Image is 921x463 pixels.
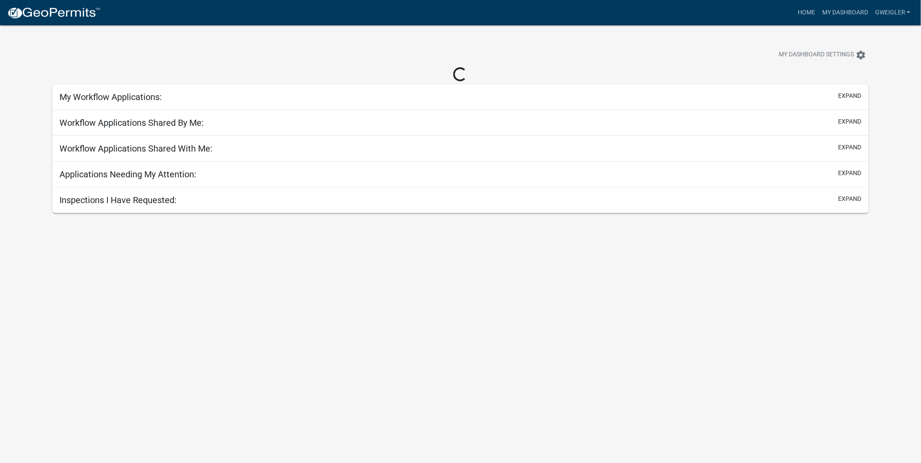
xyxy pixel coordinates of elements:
button: expand [838,169,862,178]
h5: Applications Needing My Attention: [59,169,196,180]
a: Home [794,4,819,21]
h5: Workflow Applications Shared By Me: [59,117,204,128]
a: gweigler [872,4,914,21]
i: settings [856,50,866,60]
button: expand [838,91,862,100]
h5: Workflow Applications Shared With Me: [59,143,212,154]
span: My Dashboard Settings [779,50,854,60]
h5: Inspections I Have Requested: [59,195,177,205]
a: My Dashboard [819,4,872,21]
button: expand [838,143,862,152]
button: expand [838,117,862,126]
button: expand [838,194,862,204]
h5: My Workflow Applications: [59,92,162,102]
button: My Dashboard Settingssettings [772,46,873,63]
